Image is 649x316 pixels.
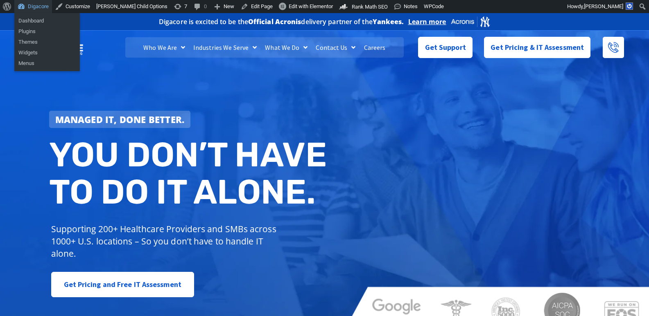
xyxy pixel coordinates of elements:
[261,37,312,58] a: What We Do
[584,3,623,9] span: [PERSON_NAME]
[289,3,333,9] span: Edit with Elementor
[14,13,80,39] ul: Digacore
[352,4,388,10] span: Rank Math SEO
[125,37,404,58] nav: Menu
[14,16,80,26] a: Dashboard
[425,39,466,56] span: Get Support
[14,34,80,71] ul: Digacore
[248,17,301,26] b: Official Acronis
[14,58,80,69] a: Menus
[139,37,189,58] a: Who We Are
[373,17,404,26] b: Yankees.
[491,39,584,56] span: Get Pricing & IT Assessment
[49,136,331,211] h2: You don’t have to do IT alone.
[189,37,261,58] a: Industries We Serve
[14,47,80,58] a: Widgets
[51,223,280,260] p: Supporting 200+ Healthcare Providers and SMBs across 1000+ U.S. locations – So you don’t have to ...
[360,37,390,58] a: Careers
[312,37,360,58] a: Contact Us
[450,16,491,27] img: Acronis
[64,276,181,293] span: Get Pricing and Free IT Assessment
[55,113,185,126] strong: Managed IT, done better.
[14,37,80,47] a: Themes
[484,37,590,58] a: Get Pricing & IT Assessment
[408,18,446,26] a: Learn more
[418,37,473,58] a: Get Support
[159,18,404,25] h2: Digacore is excited to be the delivery partner of the
[51,272,194,297] a: Get Pricing and Free IT Assessment
[49,111,191,128] a: Managed IT, done better.
[14,26,80,37] a: Plugins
